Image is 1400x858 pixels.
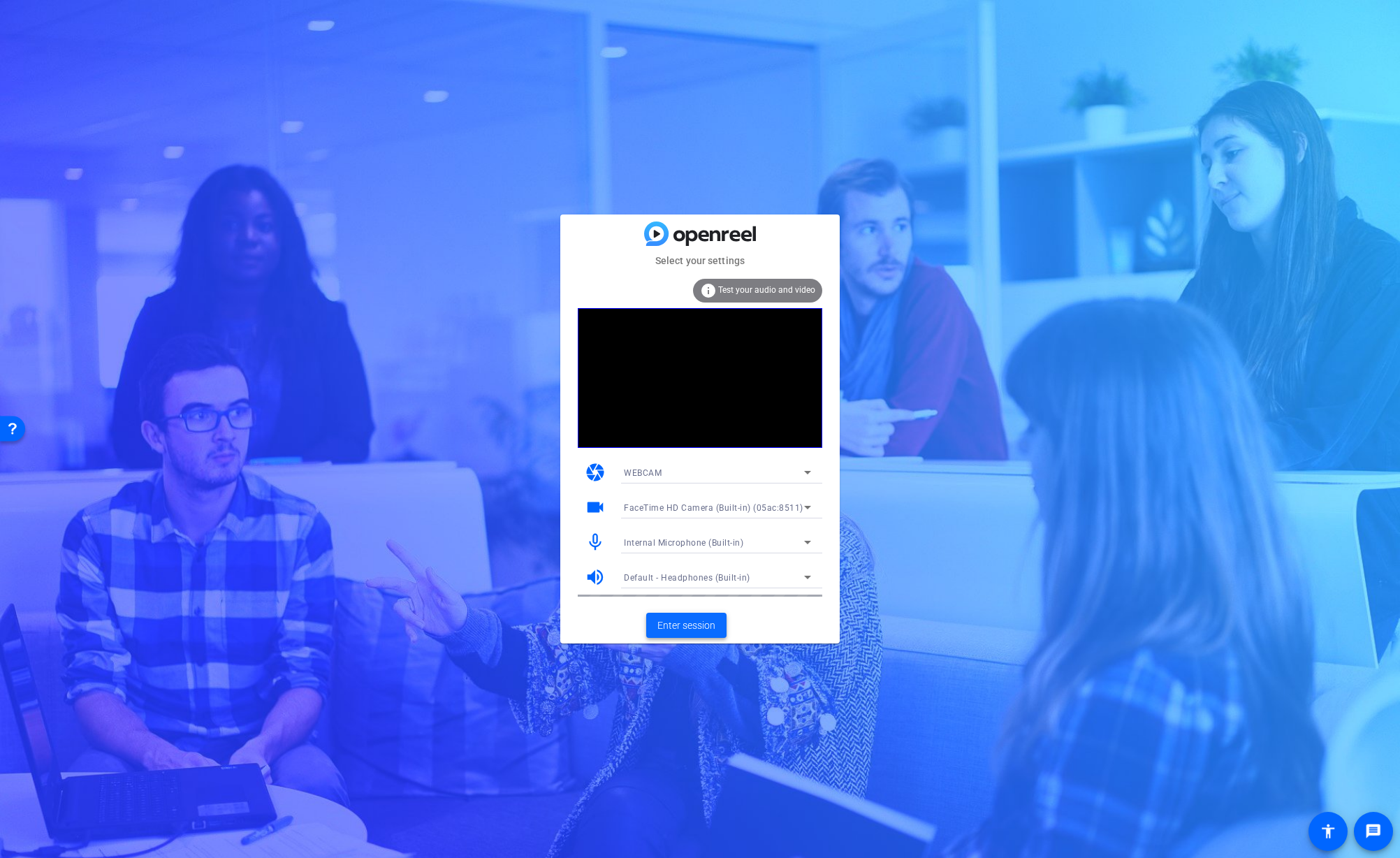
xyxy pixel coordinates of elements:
[644,221,756,246] img: blue-gradient.svg
[585,497,606,518] mat-icon: videocam
[624,503,803,513] span: FaceTime HD Camera (Built-in) (05ac:8511)
[1365,823,1382,840] mat-icon: message
[585,567,606,588] mat-icon: volume_up
[718,285,815,295] span: Test your audio and video
[585,532,606,553] mat-icon: mic_none
[624,573,750,583] span: Default - Headphones (Built-in)
[700,282,717,299] mat-icon: info
[657,618,715,633] span: Enter session
[624,538,743,548] span: Internal Microphone (Built-in)
[560,253,840,268] mat-card-subtitle: Select your settings
[624,468,662,478] span: WEBCAM
[585,462,606,483] mat-icon: camera
[1320,823,1336,840] mat-icon: accessibility
[646,613,727,638] button: Enter session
